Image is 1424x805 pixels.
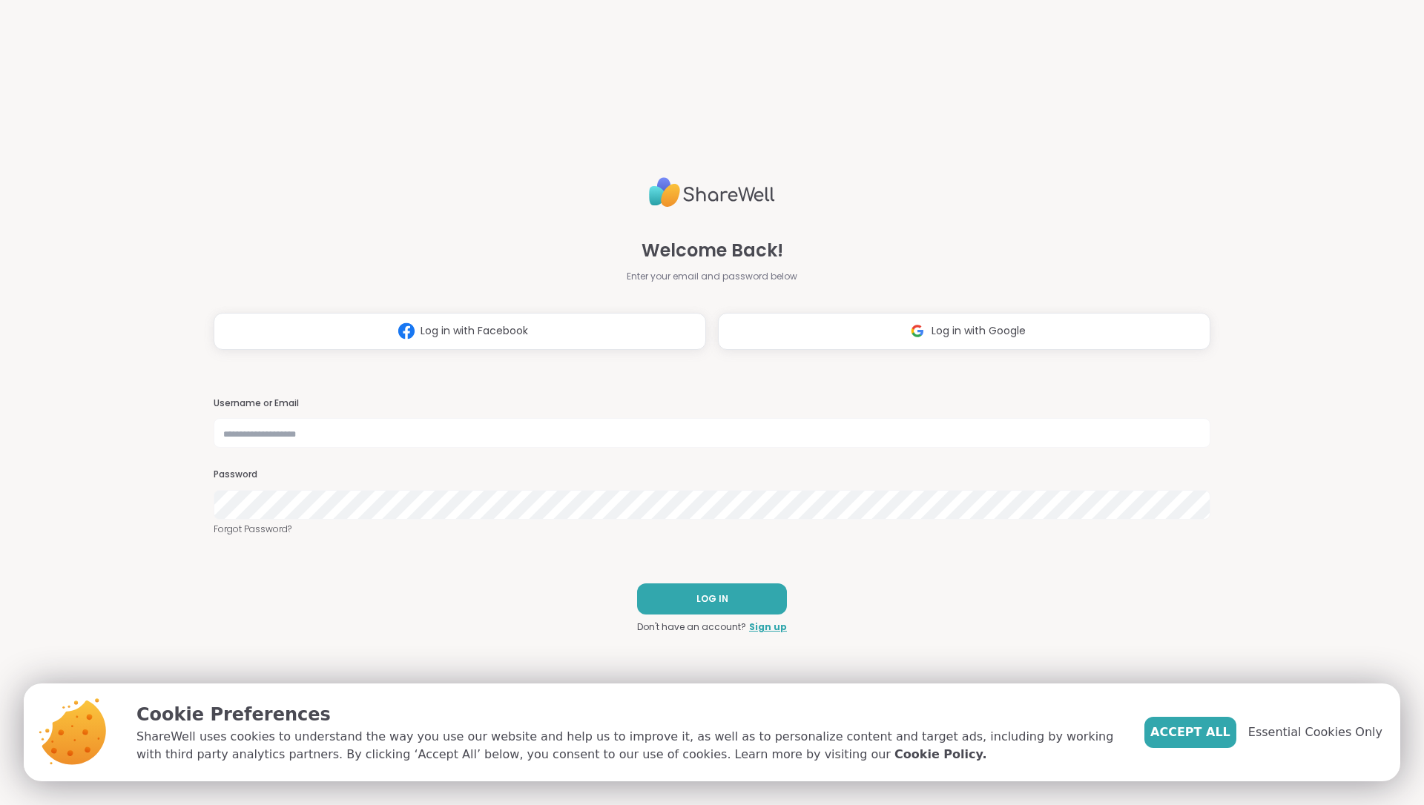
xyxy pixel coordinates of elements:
[637,620,746,634] span: Don't have an account?
[718,313,1210,350] button: Log in with Google
[903,317,932,345] img: ShareWell Logomark
[1248,723,1382,741] span: Essential Cookies Only
[894,746,986,763] a: Cookie Policy.
[136,728,1121,763] p: ShareWell uses cookies to understand the way you use our website and help us to improve it, as we...
[696,592,728,606] span: LOG IN
[642,237,783,264] span: Welcome Back!
[1144,717,1236,748] button: Accept All
[627,270,797,283] span: Enter your email and password below
[649,171,775,213] img: ShareWell Logo
[214,313,706,350] button: Log in with Facebook
[932,323,1026,339] span: Log in with Google
[392,317,421,345] img: ShareWell Logomark
[214,397,1210,410] h3: Username or Email
[421,323,528,339] span: Log in with Facebook
[136,701,1121,728] p: Cookie Preferences
[1150,723,1230,741] span: Accept All
[214,523,1210,536] a: Forgot Password?
[214,468,1210,481] h3: Password
[637,583,787,614] button: LOG IN
[749,620,787,634] a: Sign up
